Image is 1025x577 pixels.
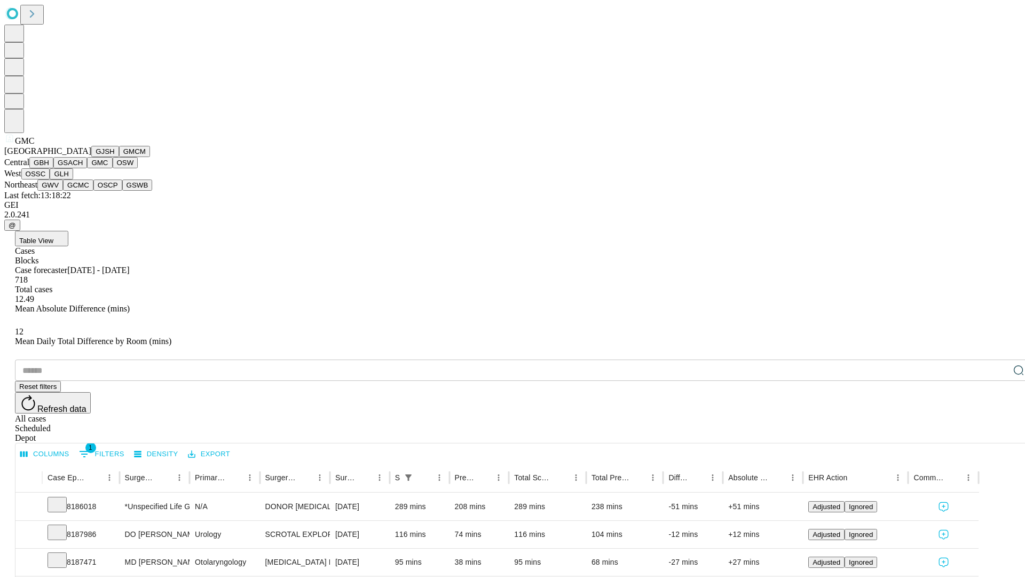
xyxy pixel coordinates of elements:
div: [DATE] [335,549,384,576]
div: 1 active filter [401,470,416,485]
span: [GEOGRAPHIC_DATA] [4,146,91,155]
button: Select columns [18,446,72,463]
button: Menu [102,470,117,485]
button: Refresh data [15,392,91,414]
div: [MEDICAL_DATA] DIRECT WITH [MEDICAL_DATA] REMOVAL [265,549,325,576]
button: Menu [961,470,976,485]
button: Adjusted [808,501,845,512]
button: Adjusted [808,557,845,568]
span: West [4,169,21,178]
button: Menu [242,470,257,485]
span: Ignored [849,558,873,566]
div: -51 mins [668,493,717,520]
div: -27 mins [668,549,717,576]
span: Ignored [849,503,873,511]
div: 38 mins [455,549,504,576]
span: Mean Absolute Difference (mins) [15,304,130,313]
span: Central [4,158,29,167]
div: 68 mins [592,549,658,576]
button: Menu [312,470,327,485]
div: 74 mins [455,521,504,548]
button: Sort [417,470,432,485]
div: *Unspecified Life Gift Of [125,493,184,520]
button: Density [131,446,181,463]
span: Adjusted [813,558,840,566]
span: Total cases [15,285,52,294]
button: GCMC [63,180,93,191]
button: Sort [87,470,102,485]
div: Surgeon Name [125,473,156,482]
span: Adjusted [813,531,840,539]
button: Sort [770,470,785,485]
div: 2.0.241 [4,210,1021,220]
div: Difference [668,473,689,482]
span: Ignored [849,531,873,539]
button: Ignored [845,557,877,568]
div: 289 mins [395,493,444,520]
div: DO [PERSON_NAME] [125,521,184,548]
button: Sort [946,470,961,485]
span: [DATE] - [DATE] [67,266,129,275]
button: Table View [15,231,68,246]
button: Expand [21,526,37,544]
button: Sort [690,470,705,485]
div: [DATE] [335,521,384,548]
button: Sort [630,470,645,485]
div: GEI [4,200,1021,210]
button: Reset filters [15,381,61,392]
div: +12 mins [728,521,798,548]
button: Sort [357,470,372,485]
button: Sort [848,470,863,485]
span: Last fetch: 13:18:22 [4,191,71,200]
button: GSACH [53,157,87,168]
div: Case Epic Id [48,473,86,482]
div: Predicted In Room Duration [455,473,476,482]
button: GJSH [91,146,119,157]
button: Menu [705,470,720,485]
span: Adjusted [813,503,840,511]
div: 208 mins [455,493,504,520]
button: Show filters [401,470,416,485]
div: Absolute Difference [728,473,769,482]
button: Expand [21,498,37,517]
div: N/A [195,493,254,520]
div: Urology [195,521,254,548]
span: @ [9,221,16,229]
button: Sort [297,470,312,485]
button: Menu [890,470,905,485]
div: [DATE] [335,493,384,520]
div: +27 mins [728,549,798,576]
button: Ignored [845,529,877,540]
span: 1 [85,442,96,453]
div: +51 mins [728,493,798,520]
span: 718 [15,275,28,284]
div: MD [PERSON_NAME] [PERSON_NAME] Md [125,549,184,576]
div: -12 mins [668,521,717,548]
div: Surgery Name [265,473,296,482]
button: Export [185,446,233,463]
div: 289 mins [514,493,581,520]
div: 238 mins [592,493,658,520]
div: DONOR [MEDICAL_DATA] CADAVER [265,493,325,520]
button: Menu [432,470,447,485]
button: @ [4,220,20,231]
span: Reset filters [19,383,57,391]
div: EHR Action [808,473,847,482]
span: Northeast [4,180,37,189]
button: Sort [227,470,242,485]
button: Menu [645,470,660,485]
span: Refresh data [37,404,86,414]
span: Case forecaster [15,266,67,275]
button: Sort [554,470,569,485]
button: GMCM [119,146,150,157]
button: Show filters [76,446,127,463]
div: Otolaryngology [195,549,254,576]
div: SCROTAL EXPLORATION [265,521,325,548]
button: Menu [491,470,506,485]
div: 8187986 [48,521,114,548]
button: OSCP [93,180,122,191]
span: GMC [15,136,34,145]
div: 104 mins [592,521,658,548]
div: Scheduled In Room Duration [395,473,400,482]
button: OSSC [21,168,50,180]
